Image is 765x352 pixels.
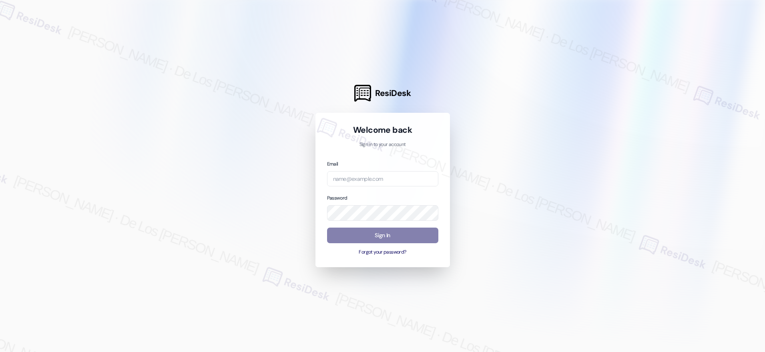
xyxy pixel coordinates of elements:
[375,88,411,99] span: ResiDesk
[327,171,438,187] input: name@example.com
[327,161,338,167] label: Email
[327,195,347,201] label: Password
[327,141,438,148] p: Sign in to your account
[327,249,438,256] button: Forgot your password?
[327,124,438,136] h1: Welcome back
[327,228,438,243] button: Sign In
[354,85,371,102] img: ResiDesk Logo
